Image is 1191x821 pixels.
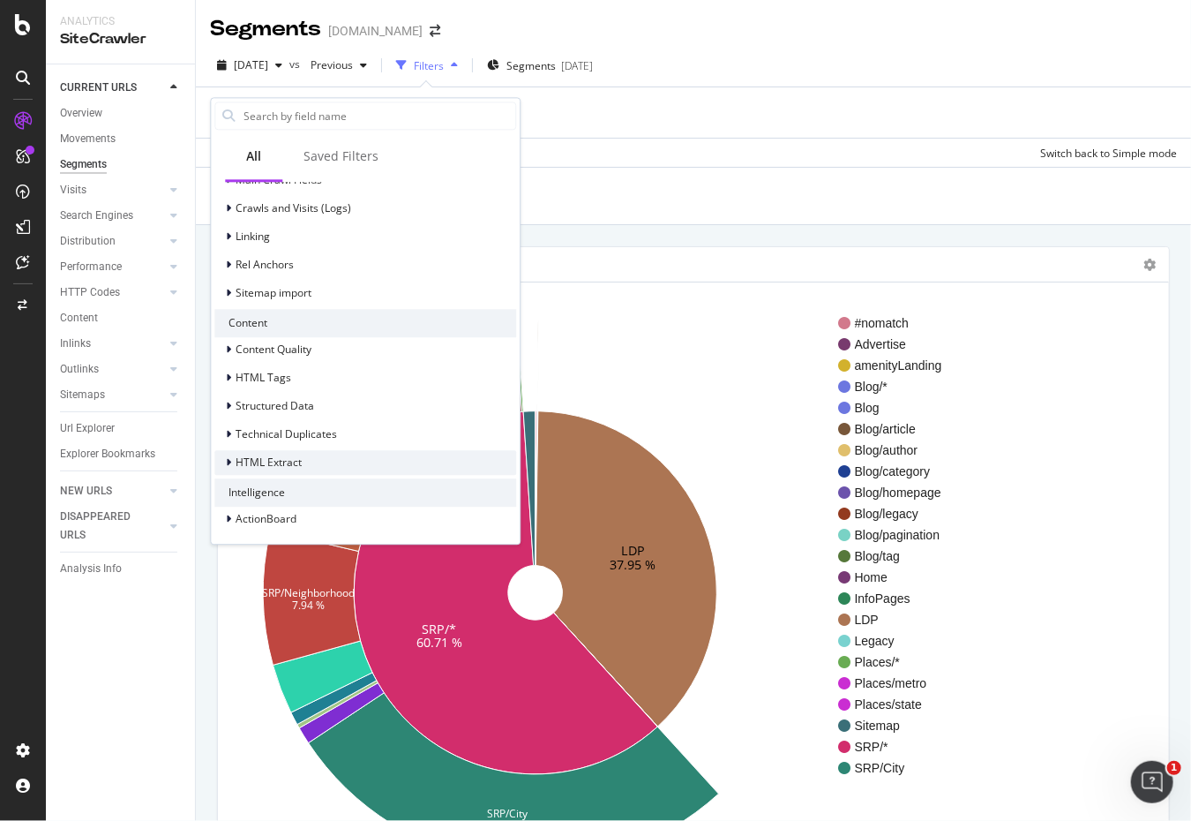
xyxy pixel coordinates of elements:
div: DISAPPEARED URLS [60,508,149,545]
i: Options [1143,259,1156,271]
div: Content [214,309,516,337]
span: Places/state [855,696,942,713]
div: NEW URLS [60,482,112,501]
div: Explorer Bookmarks [60,445,155,463]
span: HTML Extract [236,455,302,470]
span: Blog/tag [855,547,942,565]
span: Main Crawl Fields [236,172,322,187]
span: 1 [1167,761,1181,775]
text: SRP/* [423,621,457,637]
span: Blog/author [855,441,942,459]
span: ActionBoard [236,511,296,526]
div: Content [60,309,98,328]
div: Analytics [60,14,181,29]
span: Linking [236,229,270,244]
div: [DATE] [561,58,593,73]
span: amenityLanding [855,357,942,374]
a: Distribution [60,232,165,251]
div: All [246,147,261,165]
span: Places/* [855,653,942,671]
div: Overview [60,104,102,123]
a: DISAPPEARED URLS [60,508,165,545]
iframe: Intercom live chat [1131,761,1173,803]
span: Places/metro [855,674,942,692]
div: Inlinks [60,335,91,353]
div: Segments [60,155,107,174]
a: Content [60,309,183,328]
span: 2025 Oct. 11th [234,57,268,72]
span: Blog [855,399,942,417]
span: Blog/pagination [855,526,942,544]
text: SRP/Neighborhood [262,585,355,600]
span: Blog/article [855,420,942,438]
a: Url Explorer [60,419,183,438]
span: InfoPages [855,590,942,607]
a: NEW URLS [60,482,165,501]
text: LDP [621,542,645,559]
button: [DATE] [210,51,289,79]
a: Overview [60,104,183,123]
span: Advertise [855,335,942,353]
span: SRP/City [855,759,942,777]
div: Visits [60,181,86,200]
a: Performance [60,258,165,276]
div: Saved Filters [303,147,378,165]
span: Structured Data [236,398,314,413]
button: Segments[DATE] [480,51,600,79]
div: [DOMAIN_NAME] [328,22,423,40]
text: 37.95 % [610,556,655,573]
div: arrow-right-arrow-left [430,25,440,37]
span: Legacy [855,632,942,650]
div: Switch back to Simple mode [1040,146,1177,161]
div: SiteCrawler [60,29,181,49]
span: Blog/homepage [855,484,942,501]
div: Analysis Info [60,560,122,578]
a: CURRENT URLS [60,79,165,97]
a: Movements [60,130,183,148]
span: Segments [506,58,556,73]
div: Filters [414,58,444,73]
div: Outlinks [60,360,99,379]
button: Previous [303,51,374,79]
a: Inlinks [60,335,165,353]
a: Explorer Bookmarks [60,445,183,463]
text: 60.71 % [416,634,462,651]
div: HTTP Codes [60,283,120,302]
div: Intelligence [214,478,516,507]
text: SRP/City [487,806,528,821]
span: Blog/* [855,378,942,395]
span: Content Quality [236,342,311,357]
a: Segments [60,155,183,174]
span: Crawls and Visits (Logs) [236,200,351,215]
a: Search Engines [60,207,165,225]
div: Sitemaps [60,386,105,404]
span: Sitemap [855,717,942,734]
div: Performance [60,258,122,276]
text: 7.94 % [292,598,325,613]
span: vs [289,56,303,72]
button: Switch back to Simple mode [1033,139,1177,167]
button: Filters [389,51,465,79]
div: Url Explorer [60,419,115,438]
div: CURRENT URLS [60,79,137,97]
div: Search Engines [60,207,133,225]
span: HTML Tags [236,370,291,385]
span: SRP/* [855,738,942,756]
span: #nomatch [855,314,942,332]
span: Blog/category [855,463,942,480]
span: Home [855,569,942,586]
div: Distribution [60,232,116,251]
span: LDP [855,611,942,629]
a: Sitemaps [60,386,165,404]
span: Blog/legacy [855,505,942,523]
span: Rel Anchors [236,257,294,272]
a: Analysis Info [60,560,183,578]
a: HTTP Codes [60,283,165,302]
span: Technical Duplicates [236,426,337,441]
div: Segments [210,14,321,44]
a: Outlinks [60,360,165,379]
div: Movements [60,130,116,148]
input: Search by field name [242,102,515,129]
span: Previous [303,57,353,72]
span: Sitemap import [236,285,311,300]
